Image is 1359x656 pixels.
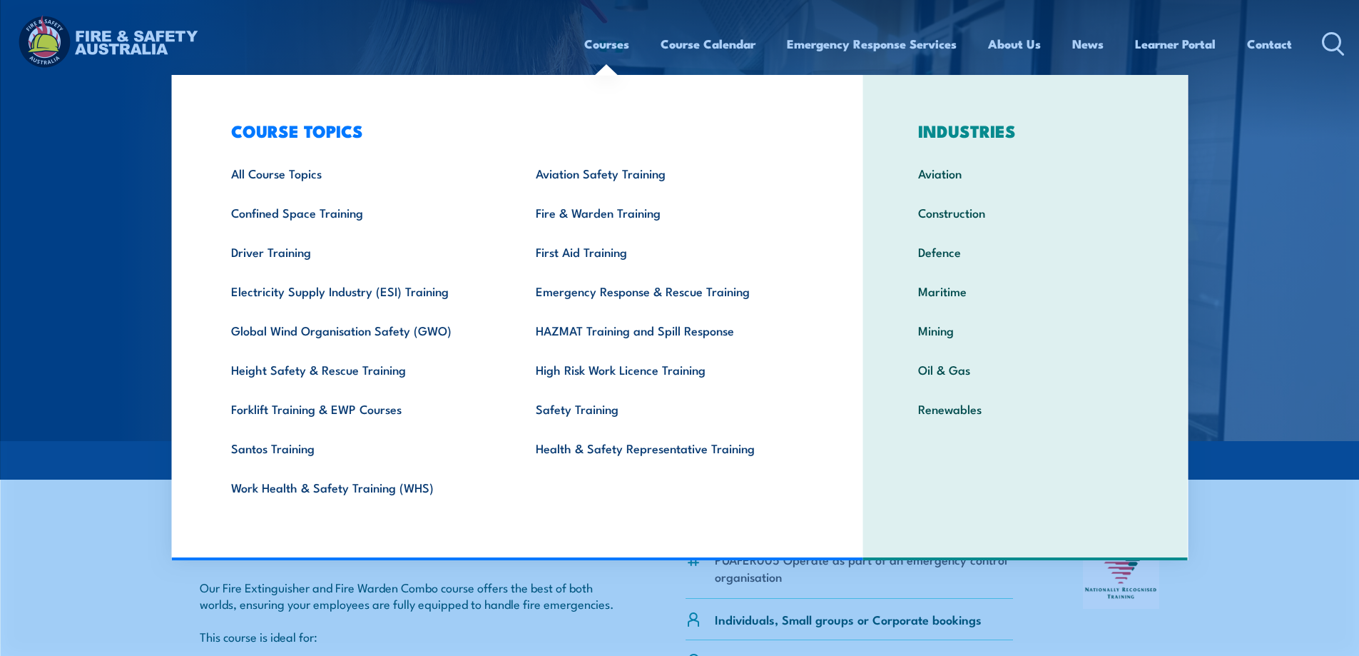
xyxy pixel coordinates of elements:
[584,25,629,63] a: Courses
[715,611,982,627] p: Individuals, Small groups or Corporate bookings
[896,193,1155,232] a: Construction
[209,193,514,232] a: Confined Space Training
[209,232,514,271] a: Driver Training
[514,271,818,311] a: Emergency Response & Rescue Training
[200,628,616,645] p: This course is ideal for:
[209,153,514,193] a: All Course Topics
[514,350,818,389] a: High Risk Work Licence Training
[1072,25,1104,63] a: News
[514,428,818,468] a: Health & Safety Representative Training
[1247,25,1292,63] a: Contact
[209,389,514,428] a: Forklift Training & EWP Courses
[896,232,1155,271] a: Defence
[514,311,818,350] a: HAZMAT Training and Spill Response
[1083,536,1160,609] img: Nationally Recognised Training logo.
[209,311,514,350] a: Global Wind Organisation Safety (GWO)
[514,389,818,428] a: Safety Training
[209,271,514,311] a: Electricity Supply Industry (ESI) Training
[715,551,1014,585] li: PUAFER005 Operate as part of an emergency control organisation
[209,428,514,468] a: Santos Training
[514,153,818,193] a: Aviation Safety Training
[1135,25,1216,63] a: Learner Portal
[209,350,514,389] a: Height Safety & Rescue Training
[661,25,755,63] a: Course Calendar
[896,389,1155,428] a: Renewables
[896,350,1155,389] a: Oil & Gas
[209,468,514,507] a: Work Health & Safety Training (WHS)
[896,121,1155,141] h3: INDUSTRIES
[988,25,1041,63] a: About Us
[787,25,957,63] a: Emergency Response Services
[200,579,616,612] p: Our Fire Extinguisher and Fire Warden Combo course offers the best of both worlds, ensuring your ...
[209,121,818,141] h3: COURSE TOPICS
[896,271,1155,311] a: Maritime
[896,311,1155,350] a: Mining
[514,232,818,271] a: First Aid Training
[896,153,1155,193] a: Aviation
[514,193,818,232] a: Fire & Warden Training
